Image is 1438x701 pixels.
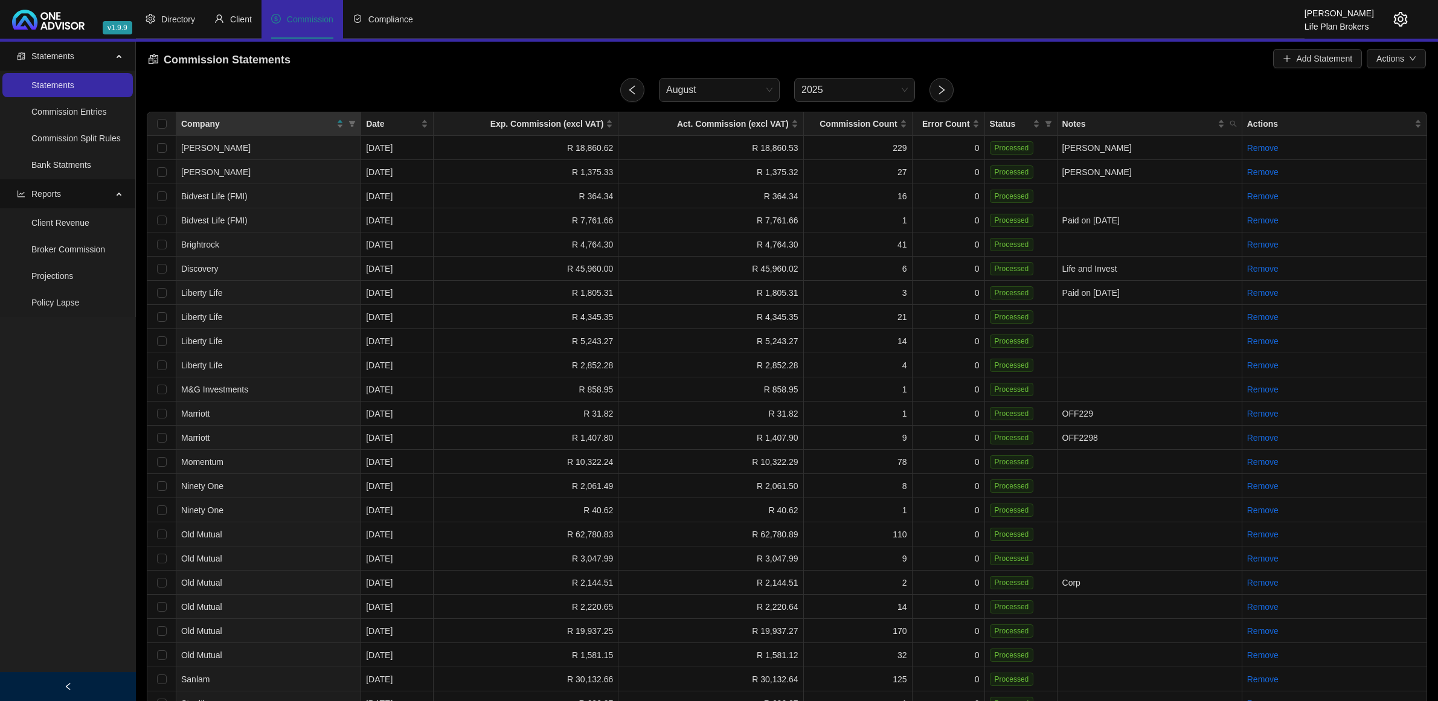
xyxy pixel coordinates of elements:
[990,165,1034,179] span: Processed
[181,578,222,587] span: Old Mutual
[434,522,618,546] td: R 62,780.83
[31,245,105,254] a: Broker Commission
[31,298,79,307] a: Policy Lapse
[434,546,618,571] td: R 3,047.99
[361,643,434,667] td: [DATE]
[804,377,913,402] td: 1
[434,112,618,136] th: Exp. Commission (excl VAT)
[1230,120,1237,127] span: search
[1247,457,1279,467] a: Remove
[804,208,913,232] td: 1
[181,626,222,636] span: Old Mutual
[361,546,434,571] td: [DATE]
[1247,602,1279,612] a: Remove
[361,522,434,546] td: [DATE]
[623,117,788,130] span: Act. Commission (excl VAT)
[618,305,803,329] td: R 4,345.35
[804,546,913,571] td: 9
[990,214,1034,227] span: Processed
[1393,12,1408,27] span: setting
[804,402,913,426] td: 1
[990,286,1034,299] span: Processed
[1247,143,1279,153] a: Remove
[1247,433,1279,443] a: Remove
[990,528,1034,541] span: Processed
[913,667,985,691] td: 0
[31,271,73,281] a: Projections
[990,383,1034,396] span: Processed
[434,571,618,595] td: R 2,144.51
[1305,3,1374,16] div: [PERSON_NAME]
[913,232,985,257] td: 0
[913,474,985,498] td: 0
[361,257,434,281] td: [DATE]
[804,232,913,257] td: 41
[1247,409,1279,418] a: Remove
[618,184,803,208] td: R 364.34
[627,85,638,95] span: left
[913,595,985,619] td: 0
[181,409,210,418] span: Marriott
[990,455,1034,469] span: Processed
[1247,312,1279,322] a: Remove
[804,305,913,329] td: 21
[1247,191,1279,201] a: Remove
[985,112,1058,136] th: Status
[1227,115,1239,133] span: search
[31,218,89,228] a: Client Revenue
[361,450,434,474] td: [DATE]
[990,624,1034,638] span: Processed
[1058,208,1242,232] td: Paid on 31/07/2025
[618,353,803,377] td: R 2,852.28
[913,257,985,281] td: 0
[913,426,985,450] td: 0
[618,643,803,667] td: R 1,581.12
[434,377,618,402] td: R 858.95
[31,51,74,61] span: Statements
[361,136,434,160] td: [DATE]
[1283,54,1291,63] span: plus
[913,112,985,136] th: Error Count
[181,336,222,346] span: Liberty Life
[1058,160,1242,184] td: Gavin
[804,522,913,546] td: 110
[1042,115,1054,133] span: filter
[348,120,356,127] span: filter
[913,402,985,426] td: 0
[804,571,913,595] td: 2
[990,334,1034,348] span: Processed
[361,402,434,426] td: [DATE]
[1273,49,1362,68] button: Add Statement
[434,281,618,305] td: R 1,805.31
[990,504,1034,517] span: Processed
[1058,136,1242,160] td: Jonathan
[990,262,1034,275] span: Processed
[287,14,333,24] span: Commission
[434,667,618,691] td: R 30,132.66
[1247,481,1279,491] a: Remove
[181,554,222,563] span: Old Mutual
[361,232,434,257] td: [DATE]
[368,14,413,24] span: Compliance
[1247,530,1279,539] a: Remove
[181,288,222,298] span: Liberty Life
[804,112,913,136] th: Commission Count
[434,232,618,257] td: R 4,764.30
[666,78,772,101] span: August
[1376,52,1404,65] span: Actions
[434,426,618,450] td: R 1,407.80
[361,281,434,305] td: [DATE]
[913,498,985,522] td: 0
[1242,112,1427,136] th: Actions
[913,571,985,595] td: 0
[181,143,251,153] span: [PERSON_NAME]
[361,329,434,353] td: [DATE]
[361,305,434,329] td: [DATE]
[1247,650,1279,660] a: Remove
[618,329,803,353] td: R 5,243.27
[804,329,913,353] td: 14
[1247,336,1279,346] a: Remove
[181,457,223,467] span: Momentum
[913,281,985,305] td: 0
[913,546,985,571] td: 0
